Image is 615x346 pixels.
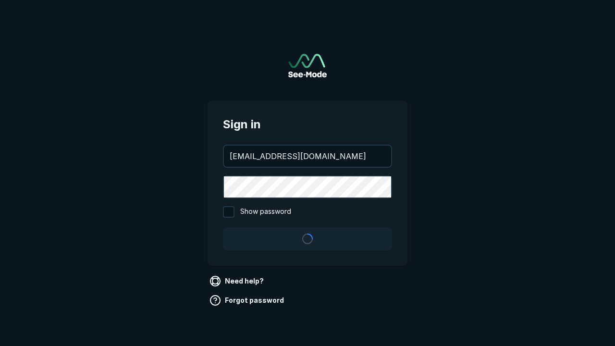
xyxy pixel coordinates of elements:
img: See-Mode Logo [288,54,327,77]
span: Sign in [223,116,392,133]
input: your@email.com [224,146,391,167]
a: Go to sign in [288,54,327,77]
a: Forgot password [208,293,288,308]
span: Show password [240,206,291,218]
a: Need help? [208,273,268,289]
